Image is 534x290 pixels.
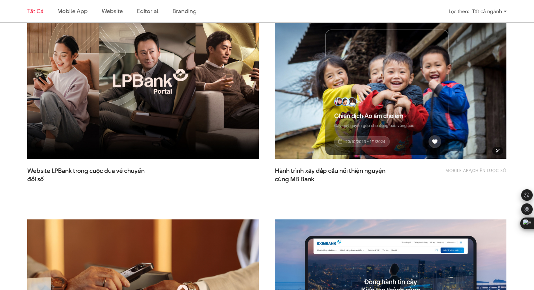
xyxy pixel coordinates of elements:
[414,167,506,180] div: ,
[27,167,155,183] span: Website LPBank trong cuộc đua về chuyển
[27,175,44,183] span: đổi số
[472,167,506,173] a: Chiến lược số
[27,7,43,15] a: Tất cả
[137,7,158,15] a: Editorial
[173,7,196,15] a: Branding
[275,167,402,183] a: Hành trình xây đắp cầu nối thiện nguyệncùng MB Bank
[102,7,123,15] a: Website
[275,167,402,183] span: Hành trình xây đắp cầu nối thiện nguyện
[57,7,87,15] a: Mobile app
[449,6,469,17] div: Lọc theo:
[27,4,259,159] img: LPBank portal
[275,175,314,183] span: cùng MB Bank
[445,167,471,173] a: Mobile app
[472,6,507,17] div: Tất cả ngành
[27,167,155,183] a: Website LPBank trong cuộc đua về chuyểnđổi số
